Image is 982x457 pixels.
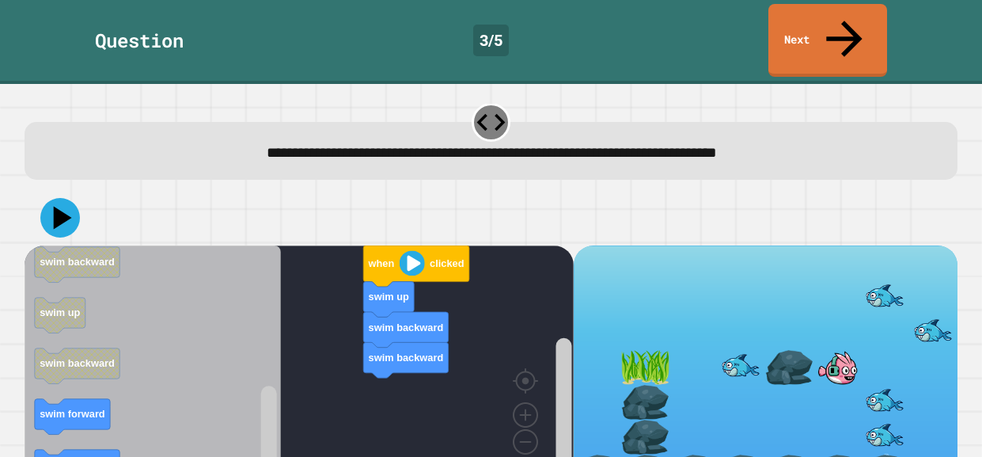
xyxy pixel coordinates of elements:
[369,321,444,333] text: swim backward
[95,26,184,55] div: Question
[40,307,80,318] text: swim up
[40,408,105,420] text: swim forward
[768,4,887,77] a: Next
[40,256,115,268] text: swim backward
[430,257,464,269] text: clicked
[369,291,409,303] text: swim up
[368,257,395,269] text: when
[473,25,509,56] div: 3 / 5
[40,357,115,369] text: swim backward
[369,352,444,364] text: swim backward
